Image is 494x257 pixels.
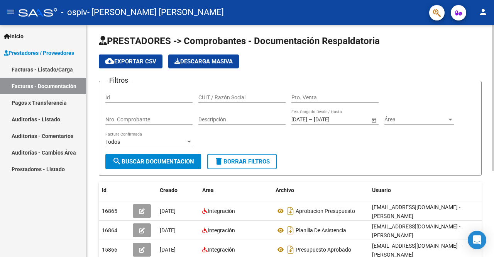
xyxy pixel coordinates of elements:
[296,208,355,214] span: Aprobacion Presupuesto
[276,187,294,193] span: Archivo
[112,157,122,166] mat-icon: search
[296,247,351,253] span: Presupuesto Aprobado
[468,231,486,249] div: Open Intercom Messenger
[384,116,447,123] span: Área
[157,182,199,199] datatable-header-cell: Creado
[160,247,176,253] span: [DATE]
[314,116,352,123] input: Fecha fin
[286,205,296,217] i: Descargar documento
[112,158,194,165] span: Buscar Documentacion
[105,58,156,65] span: Exportar CSV
[174,58,233,65] span: Descarga Masiva
[202,187,214,193] span: Area
[102,208,117,214] span: 16865
[286,243,296,256] i: Descargar documento
[208,208,235,214] span: Integración
[208,227,235,233] span: Integración
[102,247,117,253] span: 15866
[4,32,24,41] span: Inicio
[61,4,87,21] span: - ospiv
[207,154,277,169] button: Borrar Filtros
[372,223,460,238] span: [EMAIL_ADDRESS][DOMAIN_NAME] - [PERSON_NAME]
[4,49,74,57] span: Prestadores / Proveedores
[214,158,270,165] span: Borrar Filtros
[105,154,201,169] button: Buscar Documentacion
[160,227,176,233] span: [DATE]
[160,187,178,193] span: Creado
[214,157,223,166] mat-icon: delete
[99,36,380,46] span: PRESTADORES -> Comprobantes - Documentación Respaldatoria
[272,182,369,199] datatable-header-cell: Archivo
[372,204,460,219] span: [EMAIL_ADDRESS][DOMAIN_NAME] - [PERSON_NAME]
[370,116,378,124] button: Open calendar
[105,75,132,86] h3: Filtros
[6,7,15,17] mat-icon: menu
[372,187,391,193] span: Usuario
[99,54,162,68] button: Exportar CSV
[102,227,117,233] span: 16864
[296,227,346,233] span: Planilla De Asistencia
[199,182,272,199] datatable-header-cell: Area
[309,116,312,123] span: –
[479,7,488,17] mat-icon: person
[168,54,239,68] button: Descarga Masiva
[369,182,485,199] datatable-header-cell: Usuario
[99,182,130,199] datatable-header-cell: Id
[105,139,120,145] span: Todos
[208,247,235,253] span: Integración
[160,208,176,214] span: [DATE]
[286,224,296,237] i: Descargar documento
[105,56,114,66] mat-icon: cloud_download
[102,187,107,193] span: Id
[87,4,224,21] span: - [PERSON_NAME] [PERSON_NAME]
[291,116,307,123] input: Fecha inicio
[168,54,239,68] app-download-masive: Descarga masiva de comprobantes (adjuntos)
